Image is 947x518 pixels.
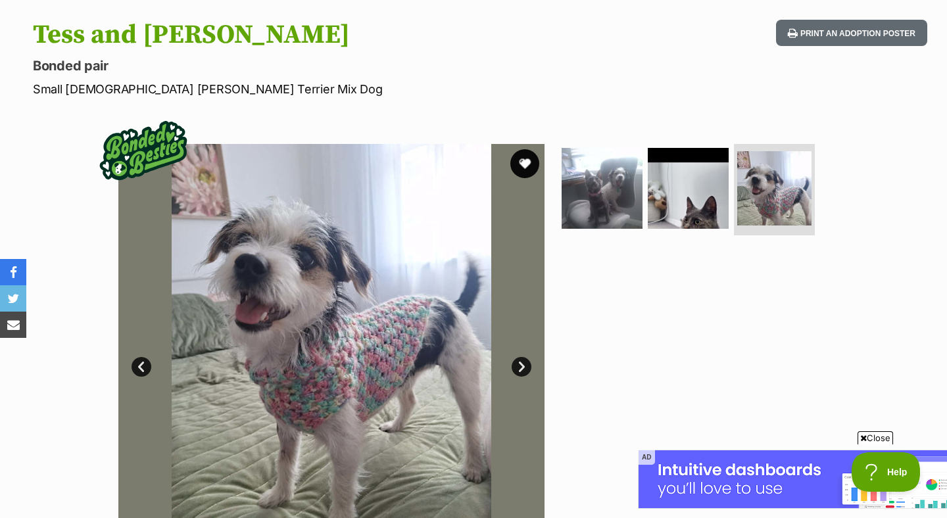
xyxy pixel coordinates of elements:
[33,57,577,75] p: Bonded pair
[132,357,151,377] a: Prev
[858,431,893,444] span: Close
[562,148,643,229] img: Photo of Tess And Miley
[648,148,729,229] img: Photo of Tess And Miley
[91,98,196,203] img: bonded besties
[638,450,655,465] span: AD
[737,151,812,225] img: Photo of Tess And Miley
[510,149,539,178] button: favourite
[852,452,921,492] iframe: Help Scout Beacon - Open
[33,80,577,98] p: Small [DEMOGRAPHIC_DATA] [PERSON_NAME] Terrier Mix Dog
[512,357,531,377] a: Next
[776,20,927,47] button: Print an adoption poster
[33,20,577,50] h1: Tess and [PERSON_NAME]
